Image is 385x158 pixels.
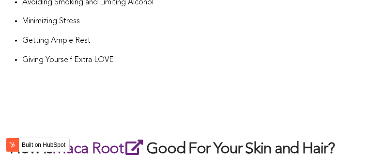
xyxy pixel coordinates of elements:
[6,139,18,151] img: HubSpot sprocket logo
[337,111,385,158] iframe: Chat Widget
[22,35,375,47] p: Getting Ample Rest
[18,139,69,151] label: Built on HubSpot
[22,54,375,67] p: Giving Yourself Extra LOVE!
[52,142,146,157] a: Maca Root
[22,16,375,28] p: Minimizing Stress
[6,138,70,152] button: Built on HubSpot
